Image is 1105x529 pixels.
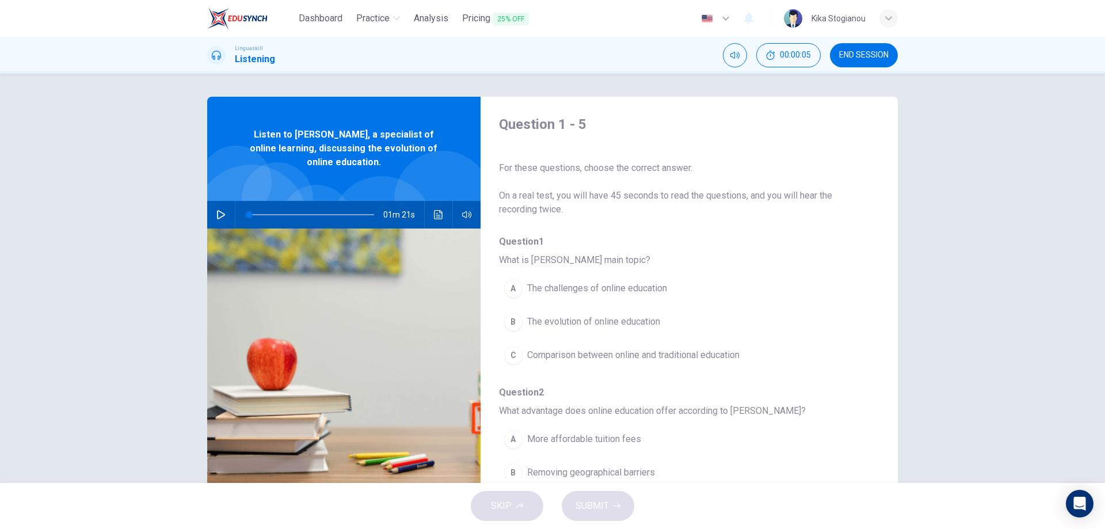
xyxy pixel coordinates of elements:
[784,9,802,28] img: Profile picture
[499,235,861,249] span: Question 1
[504,346,523,364] div: C
[409,8,453,29] button: Analysis
[839,51,889,60] span: END SESSION
[499,253,861,267] span: What is [PERSON_NAME] main topic?
[527,315,660,329] span: The evolution of online education
[235,44,263,52] span: Linguaskill
[504,463,523,482] div: B
[499,189,861,216] span: On a real test, you will have 45 seconds to read the questions, and you will hear the recording t...
[700,14,714,23] img: en
[780,51,811,60] span: 00:00:05
[527,466,655,479] span: Removing geographical barriers
[504,430,523,448] div: A
[207,229,481,497] img: Listen to Emma Johnson, a specialist of online learning, discussing the evolution of online educa...
[1066,490,1093,517] div: Open Intercom Messenger
[414,12,448,25] span: Analysis
[499,341,820,370] button: CComparison between online and traditional education
[352,8,405,29] button: Practice
[756,43,821,67] div: Hide
[294,8,347,29] button: Dashboard
[207,7,294,30] a: EduSynch logo
[383,201,424,229] span: 01m 21s
[499,404,861,418] span: What advantage does online education offer according to [PERSON_NAME]?
[499,425,820,454] button: AMore affordable tuition fees
[299,12,342,25] span: Dashboard
[207,7,268,30] img: EduSynch logo
[527,432,641,446] span: More affordable tuition fees
[527,348,740,362] span: Comparison between online and traditional education
[499,307,820,336] button: BThe evolution of online education
[811,12,866,25] div: Kika Stogianou
[462,12,529,26] span: Pricing
[723,43,747,67] div: Mute
[499,115,861,134] h4: Question 1 - 5
[458,8,534,29] button: Pricing25% OFF
[356,12,390,25] span: Practice
[245,128,443,169] span: Listen to [PERSON_NAME], a specialist of online learning, discussing the evolution of online educ...
[499,161,861,175] span: For these questions, choose the correct answer.
[499,274,820,303] button: AThe challenges of online education
[830,43,898,67] button: END SESSION
[504,313,523,331] div: B
[504,279,523,298] div: A
[429,201,448,229] button: Click to see the audio transcription
[499,458,820,487] button: BRemoving geographical barriers
[527,281,667,295] span: The challenges of online education
[756,43,821,67] button: 00:00:05
[235,52,275,66] h1: Listening
[493,13,529,25] span: 25% OFF
[499,386,861,399] span: Question 2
